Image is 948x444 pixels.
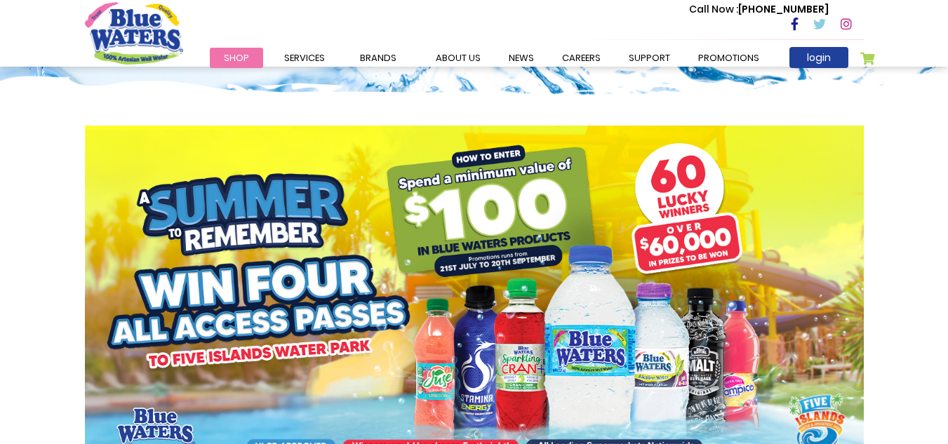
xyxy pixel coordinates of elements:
[789,47,848,68] a: login
[548,48,615,68] a: careers
[495,48,548,68] a: News
[615,48,684,68] a: support
[360,51,396,65] span: Brands
[422,48,495,68] a: about us
[284,51,325,65] span: Services
[684,48,773,68] a: Promotions
[85,2,183,64] a: store logo
[689,2,829,17] p: [PHONE_NUMBER]
[224,51,249,65] span: Shop
[689,2,738,16] span: Call Now :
